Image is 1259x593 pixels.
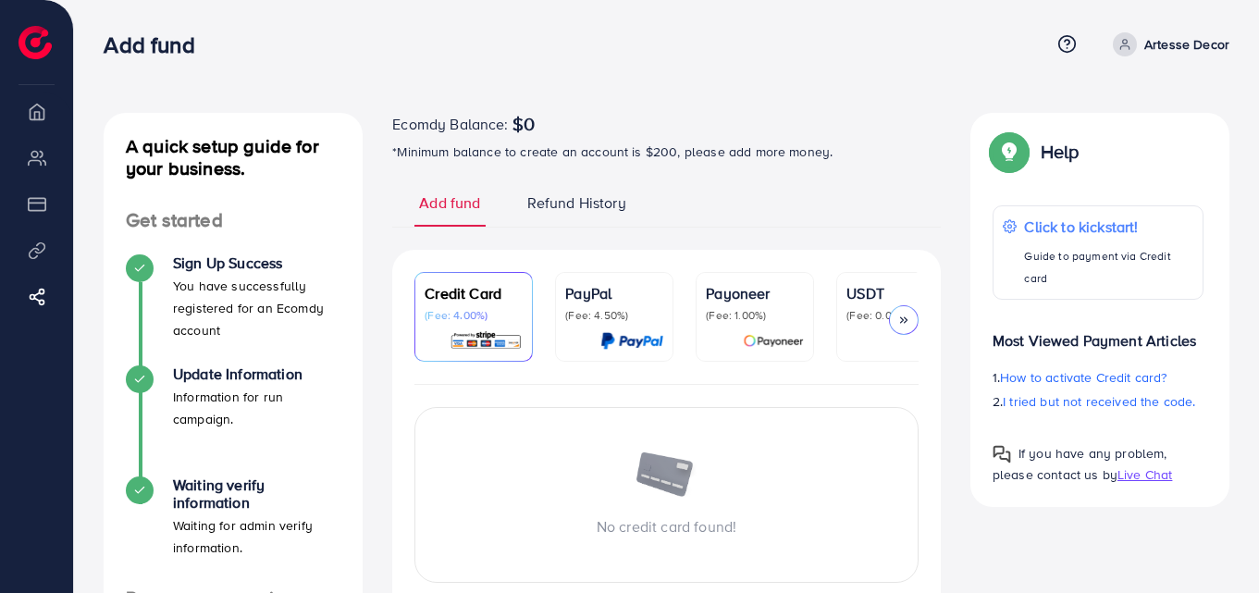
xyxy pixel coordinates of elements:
span: I tried but not received the code. [1003,392,1195,411]
span: Ecomdy Balance: [392,113,508,135]
h4: Sign Up Success [173,254,340,272]
img: Popup guide [993,445,1011,463]
img: card [743,330,804,352]
p: You have successfully registered for an Ecomdy account [173,275,340,341]
img: card [450,330,523,352]
p: Guide to payment via Credit card [1024,245,1193,290]
h4: Update Information [173,365,340,383]
li: Sign Up Success [104,254,363,365]
p: Credit Card [425,282,523,304]
span: Live Chat [1117,465,1172,484]
p: Artesse Decor [1144,33,1229,56]
p: Waiting for admin verify information. [173,514,340,559]
p: (Fee: 4.50%) [565,308,663,323]
p: (Fee: 1.00%) [706,308,804,323]
li: Update Information [104,365,363,476]
span: $0 [512,113,535,135]
h4: Get started [104,209,363,232]
p: PayPal [565,282,663,304]
span: If you have any problem, please contact us by [993,444,1167,484]
img: Popup guide [993,135,1026,168]
p: 1. [993,366,1203,389]
p: Payoneer [706,282,804,304]
span: How to activate Credit card? [1000,368,1166,387]
p: (Fee: 0.00%) [846,308,944,323]
p: 2. [993,390,1203,413]
p: Click to kickstart! [1024,216,1193,238]
span: Refund History [527,192,626,214]
p: *Minimum balance to create an account is $200, please add more money. [392,141,941,163]
img: card [600,330,663,352]
img: logo [19,26,52,59]
p: Help [1041,141,1080,163]
img: image [635,452,699,500]
h4: A quick setup guide for your business. [104,135,363,179]
p: Most Viewed Payment Articles [993,315,1203,352]
p: Information for run campaign. [173,386,340,430]
p: (Fee: 4.00%) [425,308,523,323]
h4: Waiting verify information [173,476,340,512]
a: Artesse Decor [1105,32,1229,56]
iframe: Chat [1180,510,1245,579]
li: Waiting verify information [104,476,363,587]
h3: Add fund [104,31,209,58]
p: No credit card found! [415,515,918,537]
p: USDT [846,282,944,304]
span: Add fund [419,192,480,214]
